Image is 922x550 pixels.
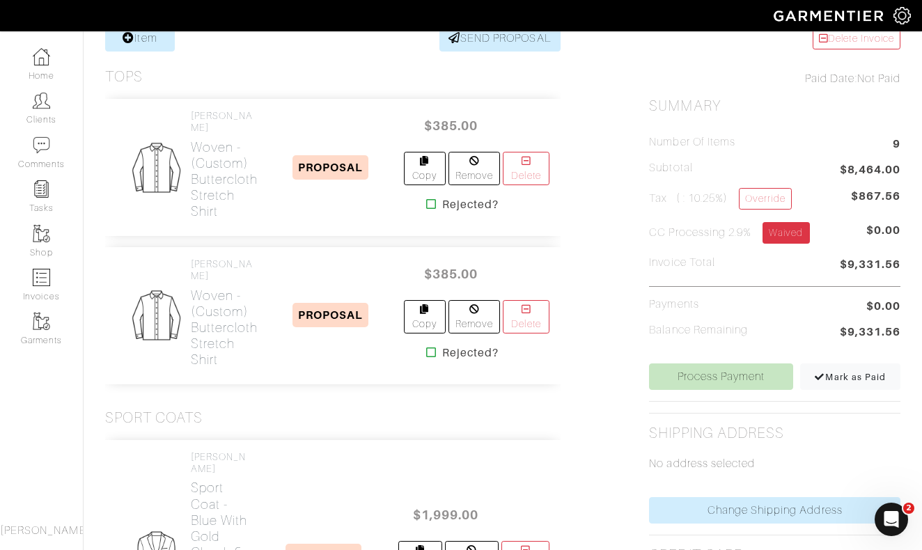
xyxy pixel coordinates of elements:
a: Change Shipping Address [649,497,900,524]
h2: Shipping Address [649,425,784,442]
h4: [PERSON_NAME] [191,110,258,134]
strong: Rejected? [442,196,499,213]
a: Copy [404,300,446,333]
img: garments-icon-b7da505a4dc4fd61783c78ac3ca0ef83fa9d6f193b1c9dc38574b1d14d53ca28.png [33,313,50,330]
h2: Woven - (Custom) Buttercloth stretch Shirt [191,139,258,219]
span: $1,999.00 [404,500,487,530]
span: Paid Date: [805,72,857,85]
h5: Subtotal [649,162,692,175]
iframe: Intercom live chat [875,503,908,536]
a: SEND PROPOSAL [439,25,561,52]
p: No address selected [649,455,900,472]
h5: CC Processing 2.9% [649,222,809,244]
h3: Tops [105,68,143,86]
div: Not Paid [649,70,900,87]
span: PROPOSAL [292,303,368,327]
a: Delete Invoice [813,28,900,49]
h5: Tax ( : 10.25%) [649,188,791,210]
span: 9 [893,136,900,155]
h5: Payments [649,298,698,311]
a: Override [739,188,791,210]
h5: Invoice Total [649,256,715,269]
img: garments-icon-b7da505a4dc4fd61783c78ac3ca0ef83fa9d6f193b1c9dc38574b1d14d53ca28.png [33,225,50,242]
a: [PERSON_NAME] Woven - (Custom)Buttercloth stretch Shirt [191,110,258,219]
img: reminder-icon-8004d30b9f0a5d33ae49ab947aed9ed385cf756f9e5892f1edd6e32f2345188e.png [33,180,50,198]
h3: Sport Coats [105,409,203,427]
a: Item [105,25,175,52]
h5: Number of Items [649,136,735,149]
a: Delete [503,152,549,185]
h5: Balance Remaining [649,324,748,337]
a: Copy [404,152,446,185]
img: garmentier-logo-header-white-b43fb05a5012e4ada735d5af1a66efaba907eab6374d6393d1fbf88cb4ef424d.png [767,3,893,28]
img: orders-icon-0abe47150d42831381b5fb84f609e132dff9fe21cb692f30cb5eec754e2cba89.png [33,269,50,286]
a: Remove [448,152,501,185]
a: [PERSON_NAME] Woven - (Custom)Buttercloth stretch Shirt [191,258,258,368]
a: Process Payment [649,363,792,390]
h2: Woven - (Custom) Buttercloth stretch Shirt [191,288,258,368]
a: Delete [503,300,549,333]
img: Mens_Woven-3af304f0b202ec9cb0a26b9503a50981a6fda5c95ab5ec1cadae0dbe11e5085a.png [127,286,185,345]
span: $385.00 [409,259,493,289]
span: $9,331.56 [840,256,900,275]
span: $385.00 [409,111,493,141]
img: clients-icon-6bae9207a08558b7cb47a8932f037763ab4055f8c8b6bfacd5dc20c3e0201464.png [33,92,50,109]
span: PROPOSAL [292,155,368,180]
span: Mark as Paid [814,372,886,382]
img: Mens_Woven-3af304f0b202ec9cb0a26b9503a50981a6fda5c95ab5ec1cadae0dbe11e5085a.png [127,139,185,197]
img: dashboard-icon-dbcd8f5a0b271acd01030246c82b418ddd0df26cd7fceb0bd07c9910d44c42f6.png [33,48,50,65]
a: Mark as Paid [800,363,900,390]
span: $0.00 [866,298,900,315]
span: $0.00 [866,222,900,249]
span: $867.56 [851,188,900,205]
a: Waived [763,222,809,244]
a: Remove [448,300,501,333]
img: gear-icon-white-bd11855cb880d31180b6d7d6211b90ccbf57a29d726f0c71d8c61bd08dd39cc2.png [893,7,911,24]
span: $8,464.00 [840,162,900,180]
img: comment-icon-a0a6a9ef722e966f86d9cbdc48e553b5cf19dbc54f86b18d962a5391bc8f6eb6.png [33,136,50,154]
h4: [PERSON_NAME] [191,258,258,282]
strong: Rejected? [442,345,499,361]
span: $9,331.56 [840,324,900,343]
span: 2 [903,503,914,514]
h4: [PERSON_NAME] [191,451,249,475]
h2: Summary [649,97,900,115]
